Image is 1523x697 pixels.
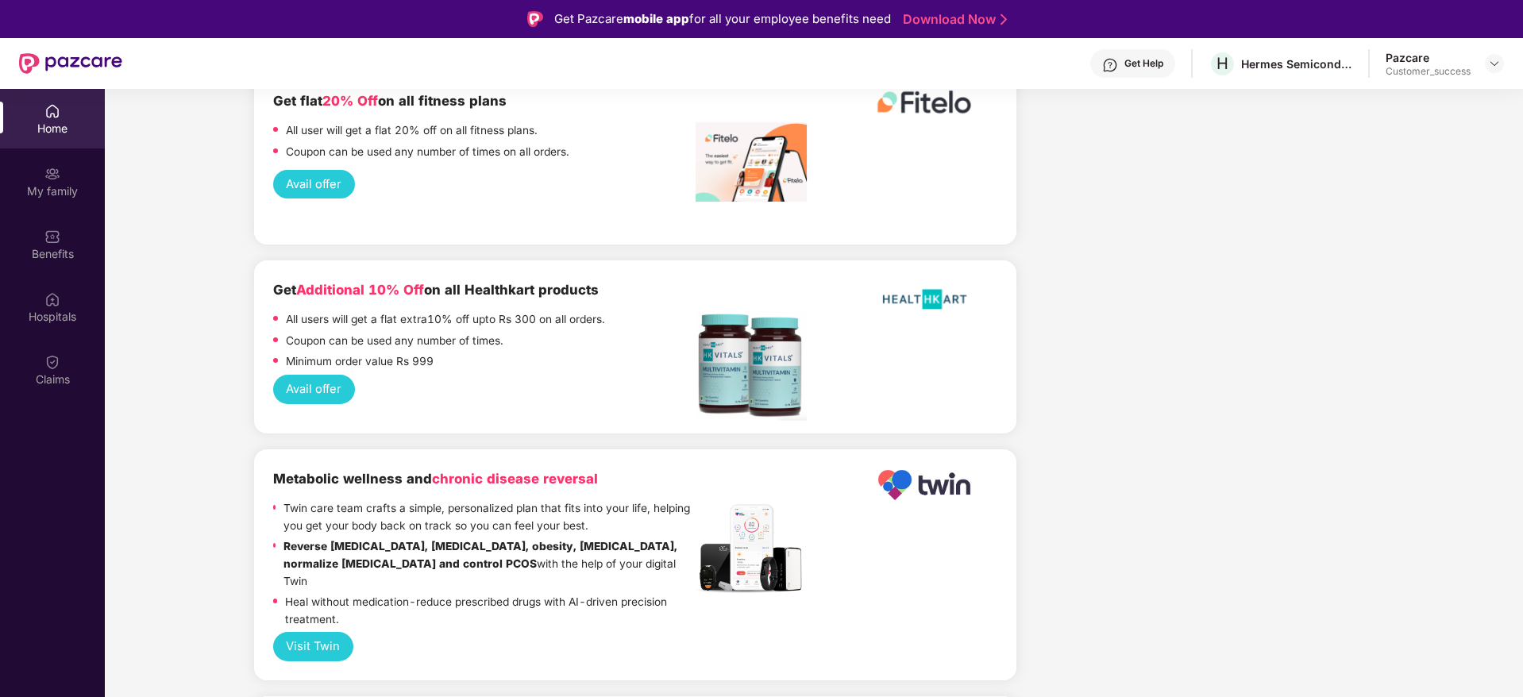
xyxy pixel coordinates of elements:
[273,170,355,199] button: Avail offer
[44,103,60,119] img: svg+xml;base64,PHN2ZyBpZD0iSG9tZSIgeG1sbnM9Imh0dHA6Ly93d3cudzMub3JnLzIwMDAvc3ZnIiB3aWR0aD0iMjAiIG...
[877,279,972,319] img: HealthKart-Logo-702x526.png
[273,93,507,109] b: Get flat on all fitness plans
[1124,57,1163,70] div: Get Help
[19,53,122,74] img: New Pazcare Logo
[903,11,1002,28] a: Download Now
[286,144,569,161] p: Coupon can be used any number of times on all orders.
[1386,65,1471,78] div: Customer_success
[273,375,355,404] button: Avail offer
[1386,50,1471,65] div: Pazcare
[44,229,60,245] img: svg+xml;base64,PHN2ZyBpZD0iQmVuZWZpdHMiIHhtbG5zPSJodHRwOi8vd3d3LnczLm9yZy8yMDAwL3N2ZyIgd2lkdGg9Ij...
[1488,57,1501,70] img: svg+xml;base64,PHN2ZyBpZD0iRHJvcGRvd24tMzJ4MzIiIHhtbG5zPSJodHRwOi8vd3d3LnczLm9yZy8yMDAwL3N2ZyIgd2...
[285,594,695,628] p: Heal without medication-reduce prescribed drugs with AI-driven precision treatment.
[1102,57,1118,73] img: svg+xml;base64,PHN2ZyBpZD0iSGVscC0zMngzMiIgeG1sbnM9Imh0dHA6Ly93d3cudzMub3JnLzIwMDAvc3ZnIiB3aWR0aD...
[877,90,972,114] img: fitelo%20logo.png
[1241,56,1352,71] div: Hermes Semiconductors
[273,471,598,487] b: Metabolic wellness and
[623,11,689,26] strong: mobile app
[296,282,424,298] span: Additional 10% Off
[1001,11,1007,28] img: Stroke
[432,471,598,487] span: chronic disease reversal
[273,282,599,298] b: Get on all Healthkart products
[286,333,503,350] p: Coupon can be used any number of times.
[283,540,677,570] strong: Reverse [MEDICAL_DATA], [MEDICAL_DATA], obesity, [MEDICAL_DATA], normalize [MEDICAL_DATA] and con...
[286,122,538,140] p: All user will get a flat 20% off on all fitness plans.
[877,468,972,502] img: Logo.png
[696,500,807,597] img: Header.jpg
[44,291,60,307] img: svg+xml;base64,PHN2ZyBpZD0iSG9zcGl0YWxzIiB4bWxucz0iaHR0cDovL3d3dy53My5vcmcvMjAwMC9zdmciIHdpZHRoPS...
[527,11,543,27] img: Logo
[322,93,378,109] span: 20% Off
[696,311,807,421] img: Screenshot%202022-11-18%20at%2012.17.25%20PM.png
[1216,54,1228,73] span: H
[273,632,353,661] button: Visit Twin
[554,10,891,29] div: Get Pazcare for all your employee benefits need
[696,122,807,202] img: image%20fitelo.jpeg
[286,353,434,371] p: Minimum order value Rs 999
[44,166,60,182] img: svg+xml;base64,PHN2ZyB3aWR0aD0iMjAiIGhlaWdodD0iMjAiIHZpZXdCb3g9IjAgMCAyMCAyMCIgZmlsbD0ibm9uZSIgeG...
[283,538,696,590] p: with the help of your digital Twin
[283,500,696,534] p: Twin care team crafts a simple, personalized plan that fits into your life, helping you get your ...
[44,354,60,370] img: svg+xml;base64,PHN2ZyBpZD0iQ2xhaW0iIHhtbG5zPSJodHRwOi8vd3d3LnczLm9yZy8yMDAwL3N2ZyIgd2lkdGg9IjIwIi...
[286,311,605,329] p: All users will get a flat extra10% off upto Rs 300 on all orders.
